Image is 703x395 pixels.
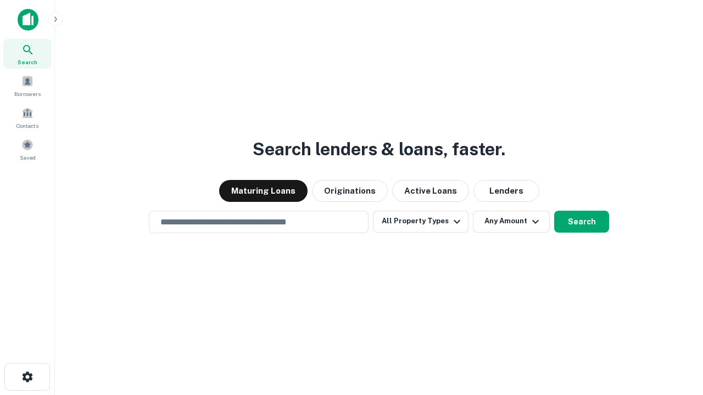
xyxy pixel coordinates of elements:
[3,39,52,69] a: Search
[16,121,38,130] span: Contacts
[219,180,308,202] button: Maturing Loans
[392,180,469,202] button: Active Loans
[18,58,37,66] span: Search
[473,211,550,233] button: Any Amount
[312,180,388,202] button: Originations
[253,136,505,162] h3: Search lenders & loans, faster.
[3,103,52,132] a: Contacts
[14,89,41,98] span: Borrowers
[20,153,36,162] span: Saved
[3,134,52,164] a: Saved
[18,9,38,31] img: capitalize-icon.png
[648,272,703,325] iframe: Chat Widget
[473,180,539,202] button: Lenders
[554,211,609,233] button: Search
[3,71,52,100] a: Borrowers
[373,211,468,233] button: All Property Types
